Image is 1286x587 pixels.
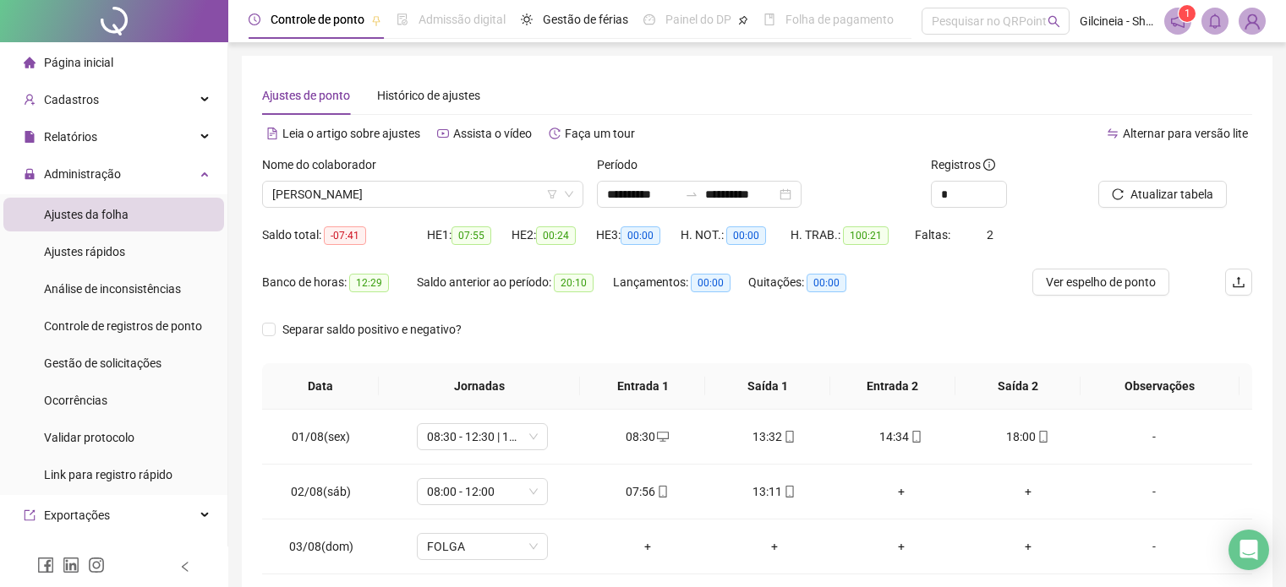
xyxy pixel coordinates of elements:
span: Leia o artigo sobre ajustes [282,127,420,140]
span: upload [1232,275,1245,289]
span: swap-right [685,188,698,201]
span: Exportações [44,508,110,522]
span: mobile [782,431,796,443]
span: Gestão de solicitações [44,356,161,370]
span: Atualizar tabela [1130,185,1213,204]
span: down [564,189,574,199]
span: Assista o vídeo [453,127,532,140]
span: notification [1170,14,1185,29]
span: Ajustes de ponto [262,89,350,102]
span: Gilcineia - Shoes store [1080,12,1154,30]
div: HE 1: [427,226,512,245]
div: - [1104,482,1204,501]
div: 07:56 [598,482,698,501]
label: Período [597,155,648,174]
span: 01/08(sex) [292,430,350,443]
span: youtube [437,128,449,139]
span: bell [1207,14,1223,29]
div: H. TRAB.: [791,226,914,245]
span: Alternar para versão lite [1123,127,1248,140]
span: WILLIAM FERREIRA ANDRADE [272,182,573,207]
th: Entrada 1 [580,363,705,410]
div: Banco de horas: [262,273,417,292]
span: Gestão de férias [543,13,628,26]
div: 14:34 [851,427,951,446]
span: info-circle [983,159,995,171]
span: swap [1107,128,1119,139]
span: lock [24,168,36,180]
span: 00:00 [807,274,846,292]
div: Quitações: [748,273,872,292]
div: Saldo total: [262,226,427,245]
span: 00:24 [536,226,576,245]
span: Integrações [44,546,107,559]
span: Registros [931,155,995,174]
th: Entrada 2 [830,363,955,410]
div: + [978,537,1078,556]
div: - [1104,427,1204,446]
span: 00:00 [621,226,660,245]
div: 18:00 [978,427,1078,446]
div: 13:32 [725,427,824,446]
th: Saída 2 [955,363,1081,410]
span: Folha de pagamento [785,13,894,26]
span: 00:00 [691,274,731,292]
div: + [851,537,951,556]
span: pushpin [738,15,748,25]
span: pushpin [371,15,381,25]
th: Data [262,363,379,410]
label: Nome do colaborador [262,155,387,174]
span: Análise de inconsistências [44,282,181,296]
span: Separar saldo positivo e negativo? [276,320,468,339]
span: 00:00 [726,226,766,245]
span: 20:10 [554,274,594,292]
div: Saldo anterior ao período: [417,273,613,292]
span: 100:21 [843,226,889,245]
span: 07:55 [451,226,491,245]
span: 12:29 [349,274,389,292]
span: 1 [1185,8,1190,19]
div: + [978,482,1078,501]
span: Validar protocolo [44,431,134,444]
span: Ver espelho de ponto [1046,273,1156,291]
span: file-done [397,14,408,25]
span: to [685,188,698,201]
span: FOLGA [427,534,538,559]
span: linkedin [63,557,79,573]
div: 08:30 [598,427,698,446]
span: Ocorrências [44,394,107,407]
div: + [725,537,824,556]
span: Ajustes rápidos [44,245,125,258]
div: HE 2: [512,226,596,245]
div: HE 3: [596,226,681,245]
div: 13:11 [725,482,824,501]
th: Jornadas [379,363,580,410]
span: dashboard [643,14,655,25]
sup: 1 [1179,5,1196,22]
button: Ver espelho de ponto [1032,269,1169,296]
div: Open Intercom Messenger [1229,530,1269,570]
span: export [24,509,36,521]
span: instagram [88,557,105,573]
span: file [24,131,36,143]
span: Controle de registros de ponto [44,319,202,333]
span: search [1048,15,1060,28]
span: Cadastros [44,93,99,106]
th: Observações [1081,363,1239,410]
span: Faça um tour [565,127,635,140]
span: Relatórios [44,130,97,144]
span: Administração [44,167,121,181]
th: Saída 1 [705,363,830,410]
span: mobile [1036,431,1049,443]
span: mobile [909,431,922,443]
span: Controle de ponto [271,13,364,26]
span: 03/08(dom) [289,540,353,553]
span: Ajustes da folha [44,208,129,221]
span: mobile [782,486,796,497]
span: user-add [24,94,36,106]
span: clock-circle [249,14,260,25]
div: - [1104,537,1204,556]
div: + [851,482,951,501]
span: sun [521,14,533,25]
span: mobile [655,486,669,497]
